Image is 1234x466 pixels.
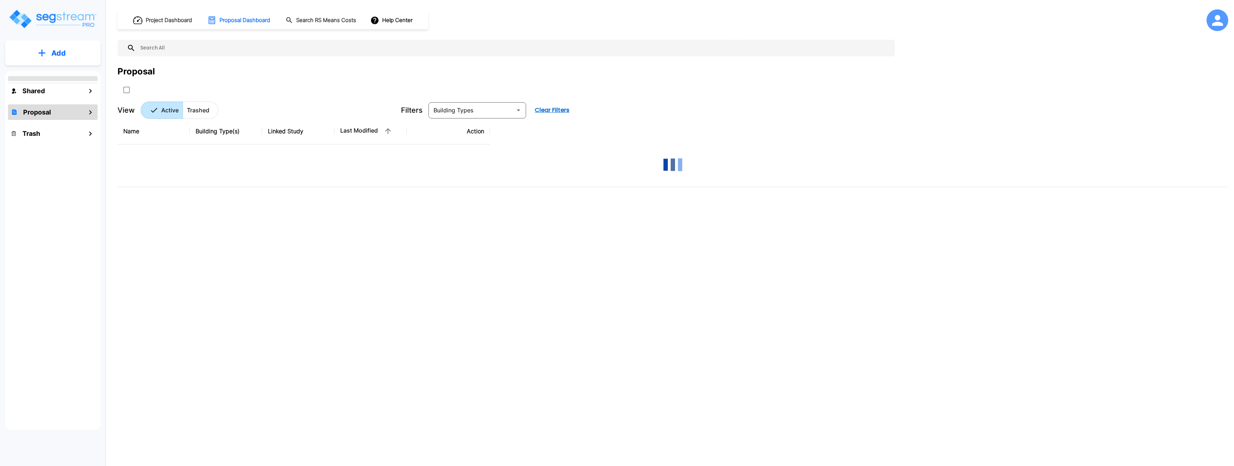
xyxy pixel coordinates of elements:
[658,150,687,179] img: Loading
[141,102,183,119] button: Active
[407,118,490,144] th: Action
[431,105,512,115] input: Building Types
[118,105,135,116] p: View
[401,105,423,116] p: Filters
[219,16,270,25] h1: Proposal Dashboard
[369,13,415,27] button: Help Center
[23,107,51,117] h1: Proposal
[146,16,192,25] h1: Project Dashboard
[532,103,572,117] button: Clear Filters
[22,129,40,138] h1: Trash
[334,118,407,144] th: Last Modified
[123,127,184,135] div: Name
[130,12,196,28] button: Project Dashboard
[51,48,66,59] p: Add
[190,118,262,144] th: Building Type(s)
[118,65,155,78] div: Proposal
[161,106,179,115] p: Active
[513,105,524,115] button: Open
[8,9,97,29] img: Logo
[187,106,209,115] p: Trashed
[5,43,101,64] button: Add
[119,83,134,97] button: SelectAll
[262,118,334,144] th: Linked Study
[22,86,45,96] h1: Shared
[183,102,218,119] button: Trashed
[296,16,356,25] h1: Search RS Means Costs
[136,40,891,56] input: Search All
[283,13,360,27] button: Search RS Means Costs
[141,102,218,119] div: Platform
[205,13,274,28] button: Proposal Dashboard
